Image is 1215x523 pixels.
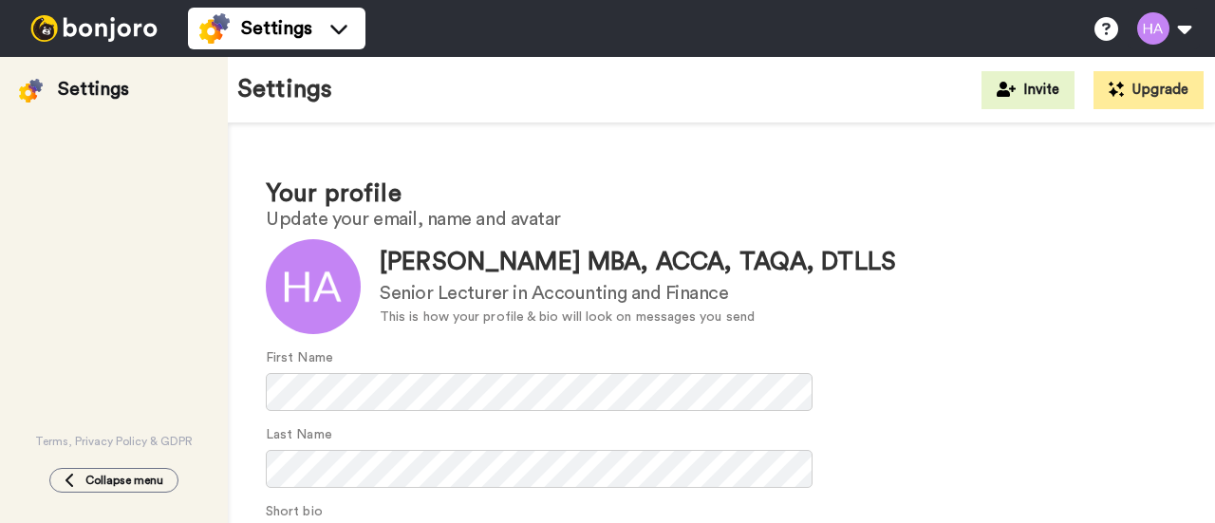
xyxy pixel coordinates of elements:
[981,71,1075,109] button: Invite
[49,468,178,493] button: Collapse menu
[266,425,332,445] label: Last Name
[199,13,230,44] img: settings-colored.svg
[266,209,1177,230] h2: Update your email, name and avatar
[19,79,43,103] img: settings-colored.svg
[380,245,896,280] div: [PERSON_NAME] MBA, ACCA, TAQA, DTLLS
[266,502,323,522] label: Short bio
[380,280,896,308] div: Senior Lecturer in Accounting and Finance
[58,76,129,103] div: Settings
[237,76,332,103] h1: Settings
[241,15,312,42] span: Settings
[266,348,333,368] label: First Name
[85,473,163,488] span: Collapse menu
[23,15,165,42] img: bj-logo-header-white.svg
[266,180,1177,208] h1: Your profile
[380,308,896,327] div: This is how your profile & bio will look on messages you send
[1093,71,1204,109] button: Upgrade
